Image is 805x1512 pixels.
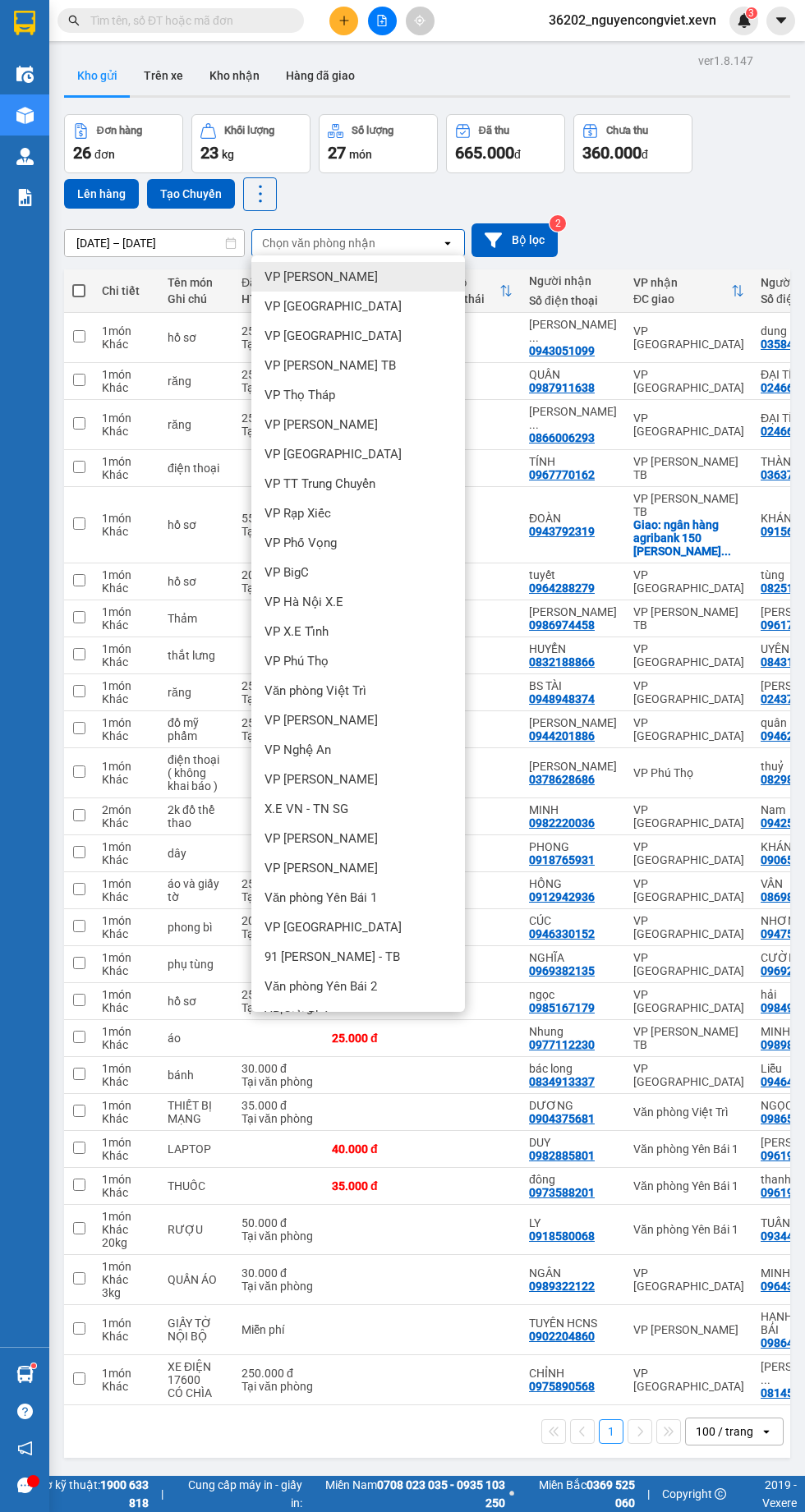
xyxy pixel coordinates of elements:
[529,581,595,595] div: 0964288279
[73,143,91,163] span: 26
[529,1112,595,1125] div: 0904375681
[168,716,225,742] div: đồ mỹ phẩm
[633,492,744,518] div: VP [PERSON_NAME] TB
[168,518,225,531] div: hồ sơ
[102,425,151,438] div: Khác
[241,988,315,1001] div: 25.000 đ
[64,56,131,95] button: Kho gửi
[264,682,366,699] span: Văn phòng Việt Trì
[633,716,744,742] div: VP [GEOGRAPHIC_DATA]
[264,801,348,817] span: X.E VN - TN SG
[264,623,329,640] span: VP X.E Tỉnh
[529,951,617,964] div: NGHĨA
[168,686,225,699] div: răng
[349,148,372,161] span: món
[264,328,402,344] span: VP [GEOGRAPHIC_DATA]
[446,114,565,173] button: Đã thu665.000đ
[168,1032,225,1045] div: áo
[196,56,273,95] button: Kho nhận
[68,15,80,26] span: search
[328,143,346,163] span: 27
[102,890,151,903] div: Khác
[529,914,617,927] div: CÚC
[102,840,151,853] div: 1 món
[241,729,315,742] div: Tại văn phòng
[241,425,315,438] div: Tại văn phòng
[102,679,151,692] div: 1 món
[168,418,225,431] div: răng
[168,1179,225,1193] div: THUỐC
[241,890,315,903] div: Tại văn phòng
[529,455,617,468] div: TÍNH
[102,512,151,525] div: 1 món
[529,1136,617,1149] div: DUY
[241,525,315,538] div: Tại văn phòng
[102,773,151,786] div: Khác
[529,568,617,581] div: tuyết
[264,1008,343,1024] span: VP Giải Phóng
[264,594,343,610] span: VP Hà Nội X.E
[102,853,151,866] div: Khác
[529,368,617,381] div: QUÂN
[633,679,744,705] div: VP [GEOGRAPHIC_DATA]
[264,949,400,965] span: 91 [PERSON_NAME] - TB
[241,679,315,692] div: 25.000 đ
[102,816,151,830] div: Khác
[102,1149,151,1162] div: Khác
[251,255,465,1012] ul: Menu
[633,1105,744,1119] div: Văn phòng Việt Trì
[233,269,324,313] th: Toggle SortBy
[264,653,329,669] span: VP Phú Thọ
[64,179,139,209] button: Lên hàng
[102,927,151,940] div: Khác
[319,114,438,173] button: Số lượng27món
[168,958,225,971] div: phụ tùng
[241,927,315,940] div: Tại văn phòng
[471,223,558,257] button: Bộ lọc
[633,877,744,903] div: VP [GEOGRAPHIC_DATA]
[748,7,754,19] span: 3
[529,692,595,705] div: 0948948374
[168,612,225,625] div: Thảm
[102,1025,151,1038] div: 1 món
[529,1173,617,1186] div: đông
[264,505,331,522] span: VP Rạp Xiếc
[264,978,377,995] span: Văn phòng Yên Bái 2
[102,381,151,394] div: Khác
[102,716,151,729] div: 1 món
[430,292,499,306] div: Trạng thái
[14,11,35,35] img: logo-vxr
[550,215,566,232] sup: 2
[168,331,225,344] div: hồ sơ
[529,431,595,444] div: 0866006293
[582,143,642,163] span: 360.000
[264,771,378,788] span: VP [PERSON_NAME]
[90,11,284,30] input: Tìm tên, số ĐT hoặc mã đơn
[529,890,595,903] div: 0912942936
[529,1025,617,1038] div: Nhung
[102,368,151,381] div: 1 món
[241,512,315,525] div: 55.000 đ
[102,605,151,618] div: 1 món
[241,1001,315,1014] div: Tại văn phòng
[721,545,731,558] span: ...
[168,375,225,388] div: răng
[264,298,402,315] span: VP [GEOGRAPHIC_DATA]
[168,462,225,475] div: điện thoại
[102,642,151,655] div: 1 món
[529,988,617,1001] div: ngọc
[529,344,595,357] div: 0943051099
[737,13,752,28] img: icon-new-feature
[406,7,435,35] button: aim
[529,840,617,853] div: PHONG
[441,237,454,250] svg: open
[633,803,744,830] div: VP [GEOGRAPHIC_DATA]
[599,1419,623,1444] button: 1
[102,1112,151,1125] div: Khác
[94,148,115,161] span: đơn
[264,446,402,462] span: VP [GEOGRAPHIC_DATA]
[102,692,151,705] div: Khác
[241,338,315,351] div: Tại văn phòng
[241,276,302,289] div: Đã thu
[352,125,393,136] div: Số lượng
